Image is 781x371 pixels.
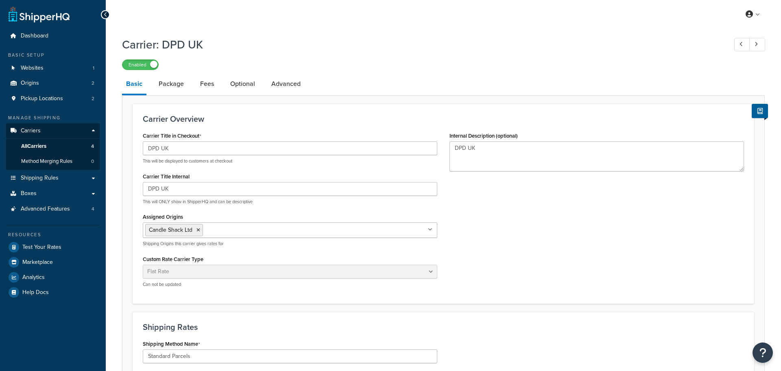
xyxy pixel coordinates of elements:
[6,255,100,270] a: Marketplace
[6,76,100,91] li: Origins
[6,123,100,170] li: Carriers
[22,259,53,266] span: Marketplace
[6,154,100,169] li: Method Merging Rules
[21,80,39,87] span: Origins
[6,231,100,238] div: Resources
[6,29,100,44] a: Dashboard
[21,95,63,102] span: Pickup Locations
[449,133,518,139] label: Internal Description (optional)
[21,206,70,213] span: Advanced Features
[6,202,100,217] li: Advanced Features
[752,104,768,118] button: Show Help Docs
[6,114,100,121] div: Manage Shipping
[143,241,437,247] p: Shipping Origins this carrier gives rates for
[449,141,744,171] textarea: DPD UK
[22,289,49,296] span: Help Docs
[734,38,750,51] a: Previous Record
[21,175,59,182] span: Shipping Rules
[6,76,100,91] a: Origins2
[143,199,437,205] p: This will ONLY show in ShipperHQ and can be descriptive
[21,65,44,72] span: Websites
[6,139,100,154] a: AllCarriers4
[6,202,100,217] a: Advanced Features4
[143,114,744,123] h3: Carrier Overview
[6,285,100,300] a: Help Docs
[143,173,190,180] label: Carrier Title Internal
[6,186,100,201] a: Boxes
[122,37,719,53] h1: Carrier: DPD UK
[155,74,188,94] a: Package
[91,158,94,165] span: 0
[143,158,437,164] p: This will be displayed to customers at checkout
[6,52,100,59] div: Basic Setup
[143,341,200,347] label: Shipping Method Name
[143,133,201,139] label: Carrier Title in Checkout
[196,74,218,94] a: Fees
[226,74,259,94] a: Optional
[6,91,100,106] a: Pickup Locations2
[143,323,744,331] h3: Shipping Rates
[6,61,100,76] li: Websites
[6,171,100,186] a: Shipping Rules
[143,256,203,262] label: Custom Rate Carrier Type
[122,60,158,70] label: Enabled
[753,342,773,363] button: Open Resource Center
[143,281,437,288] p: Can not be updated
[6,154,100,169] a: Method Merging Rules0
[92,206,94,213] span: 4
[21,190,37,197] span: Boxes
[92,80,94,87] span: 2
[22,244,61,251] span: Test Your Rates
[21,143,46,150] span: All Carriers
[122,74,146,95] a: Basic
[149,226,192,234] span: Candle Shack Ltd
[143,214,183,220] label: Assigned Origins
[6,91,100,106] li: Pickup Locations
[21,33,48,40] span: Dashboard
[21,127,41,134] span: Carriers
[749,38,765,51] a: Next Record
[6,270,100,285] a: Analytics
[21,158,72,165] span: Method Merging Rules
[92,95,94,102] span: 2
[22,274,45,281] span: Analytics
[6,240,100,255] a: Test Your Rates
[6,123,100,138] a: Carriers
[93,65,94,72] span: 1
[267,74,305,94] a: Advanced
[91,143,94,150] span: 4
[6,61,100,76] a: Websites1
